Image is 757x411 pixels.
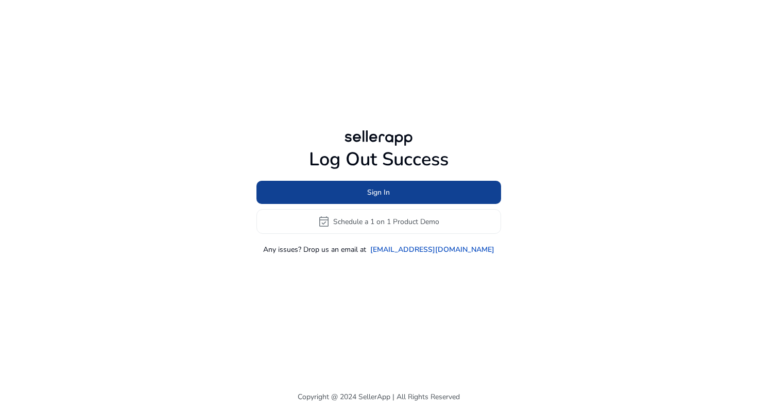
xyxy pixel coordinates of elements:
[367,187,390,198] span: Sign In
[256,209,501,234] button: event_availableSchedule a 1 on 1 Product Demo
[256,181,501,204] button: Sign In
[370,244,494,255] a: [EMAIL_ADDRESS][DOMAIN_NAME]
[318,215,330,228] span: event_available
[263,244,366,255] p: Any issues? Drop us an email at
[256,148,501,170] h1: Log Out Success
